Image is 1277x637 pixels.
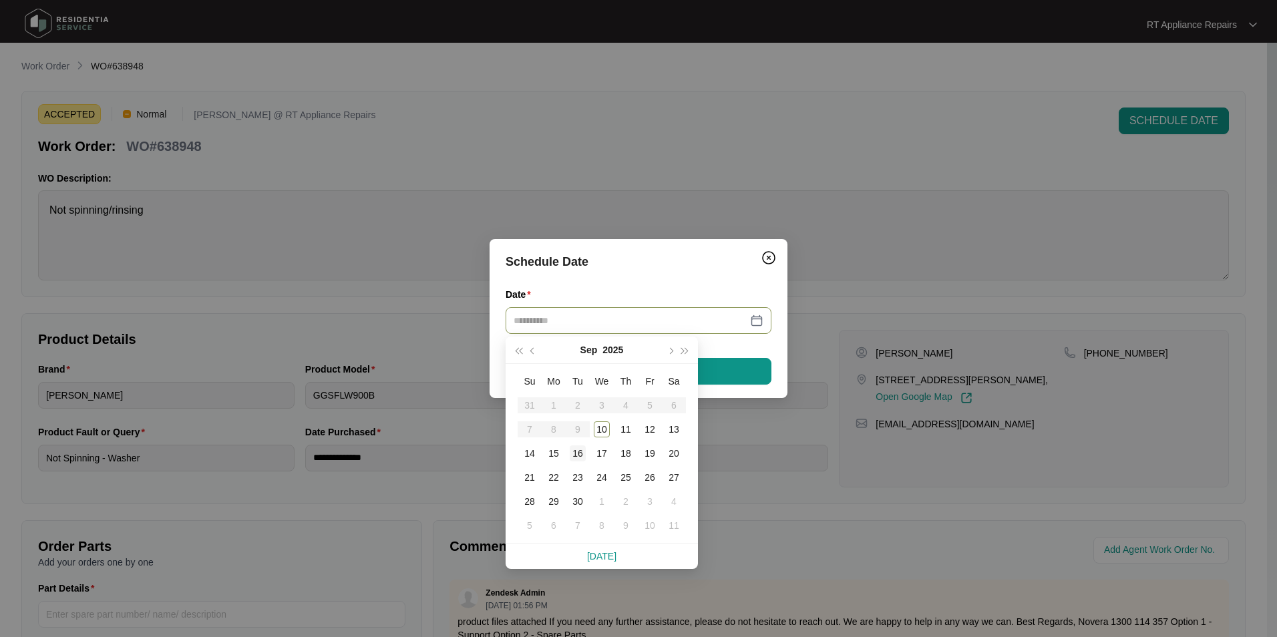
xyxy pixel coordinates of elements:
td: 2025-10-10 [638,513,662,538]
td: 2025-09-22 [542,465,566,489]
td: 2025-09-14 [518,441,542,465]
td: 2025-10-06 [542,513,566,538]
div: 18 [618,445,634,461]
label: Date [506,288,536,301]
th: Fr [638,369,662,393]
div: 1 [594,493,610,509]
div: 14 [522,445,538,461]
td: 2025-09-15 [542,441,566,465]
div: 2 [618,493,634,509]
td: 2025-09-23 [566,465,590,489]
div: 30 [570,493,586,509]
div: 15 [546,445,562,461]
td: 2025-09-27 [662,465,686,489]
div: 21 [522,469,538,485]
th: We [590,369,614,393]
td: 2025-10-07 [566,513,590,538]
div: 24 [594,469,610,485]
div: 17 [594,445,610,461]
td: 2025-09-26 [638,465,662,489]
td: 2025-09-17 [590,441,614,465]
a: [DATE] [587,551,616,562]
div: 13 [666,421,682,437]
td: 2025-09-30 [566,489,590,513]
div: 28 [522,493,538,509]
div: 20 [666,445,682,461]
td: 2025-09-28 [518,489,542,513]
div: 23 [570,469,586,485]
th: Tu [566,369,590,393]
div: 26 [642,469,658,485]
button: Close [758,247,779,268]
td: 2025-09-10 [590,417,614,441]
button: Sep [580,337,598,363]
td: 2025-09-21 [518,465,542,489]
td: 2025-10-02 [614,489,638,513]
th: Th [614,369,638,393]
div: 11 [618,421,634,437]
div: 16 [570,445,586,461]
div: 3 [642,493,658,509]
td: 2025-10-11 [662,513,686,538]
img: closeCircle [761,250,777,266]
div: 4 [666,493,682,509]
td: 2025-09-13 [662,417,686,441]
input: Date [514,313,747,328]
td: 2025-10-05 [518,513,542,538]
th: Mo [542,369,566,393]
td: 2025-09-12 [638,417,662,441]
div: 11 [666,517,682,534]
th: Sa [662,369,686,393]
td: 2025-10-09 [614,513,638,538]
td: 2025-09-18 [614,441,638,465]
th: Su [518,369,542,393]
div: 7 [570,517,586,534]
div: 29 [546,493,562,509]
td: 2025-09-25 [614,465,638,489]
div: 9 [618,517,634,534]
div: 10 [642,517,658,534]
button: 2025 [602,337,623,363]
div: 12 [642,421,658,437]
td: 2025-09-29 [542,489,566,513]
td: 2025-09-20 [662,441,686,465]
div: 10 [594,421,610,437]
div: 5 [522,517,538,534]
td: 2025-09-11 [614,417,638,441]
div: 19 [642,445,658,461]
div: Schedule Date [506,252,771,271]
td: 2025-10-03 [638,489,662,513]
div: 22 [546,469,562,485]
div: 8 [594,517,610,534]
td: 2025-09-24 [590,465,614,489]
td: 2025-10-01 [590,489,614,513]
div: 25 [618,469,634,485]
div: 6 [546,517,562,534]
div: 27 [666,469,682,485]
td: 2025-09-16 [566,441,590,465]
td: 2025-09-19 [638,441,662,465]
td: 2025-10-08 [590,513,614,538]
td: 2025-10-04 [662,489,686,513]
